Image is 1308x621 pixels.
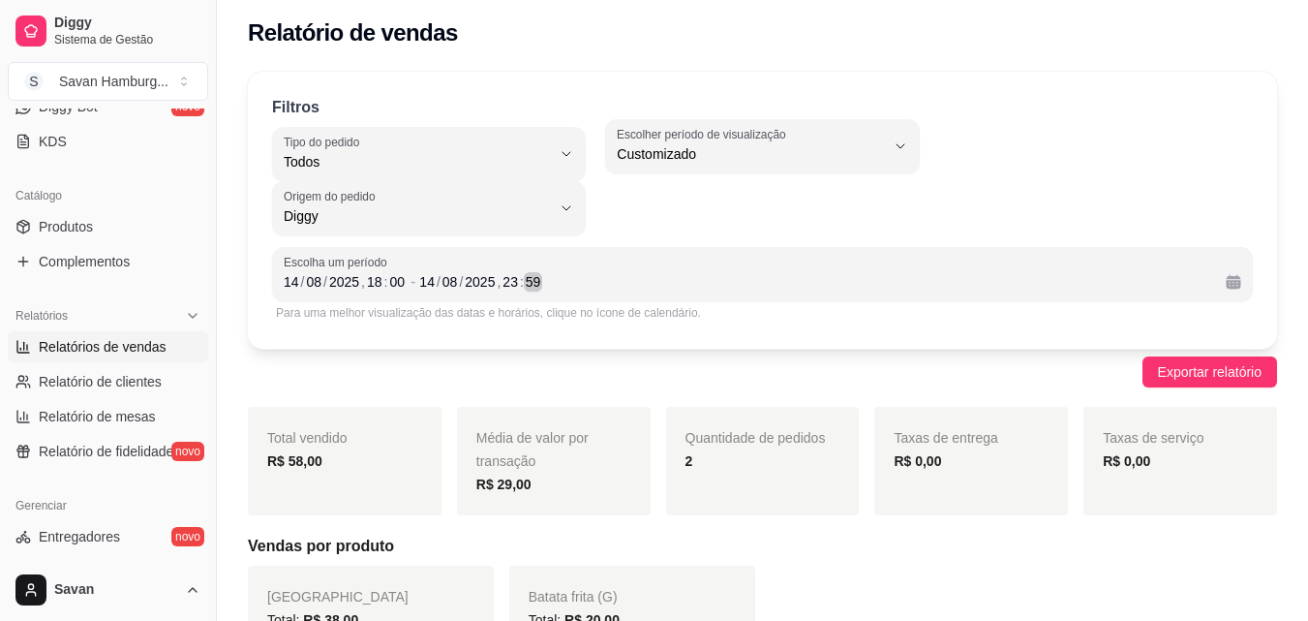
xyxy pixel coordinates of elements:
[387,272,407,292] div: minuto, Data inicial,
[284,134,366,150] label: Tipo do pedido
[8,126,208,157] a: KDS
[1158,361,1262,383] span: Exportar relatório
[15,308,68,324] span: Relatórios
[39,217,93,236] span: Produtos
[304,272,323,292] div: mês, Data inicial,
[605,119,919,173] button: Escolher período de visualizaçãoCustomizado
[8,211,208,242] a: Produtos
[617,126,792,142] label: Escolher período de visualização
[419,270,1210,294] div: Data final
[417,272,437,292] div: dia, Data final,
[8,8,208,54] a: DiggySistema de Gestão
[359,272,367,292] div: ,
[476,477,532,492] strong: R$ 29,00
[1142,357,1277,388] button: Exportar relatório
[411,270,415,294] span: -
[894,430,997,446] span: Taxas de entrega
[8,180,208,211] div: Catálogo
[365,272,384,292] div: hora, Data inicial,
[476,430,589,469] span: Média de valor por transação
[8,490,208,521] div: Gerenciar
[495,272,502,292] div: ,
[54,581,177,599] span: Savan
[54,32,200,47] span: Sistema de Gestão
[8,436,208,467] a: Relatório de fidelidadenovo
[382,272,390,292] div: :
[24,72,44,91] span: S
[39,252,130,271] span: Complementos
[39,132,67,151] span: KDS
[501,272,520,292] div: hora, Data final,
[8,401,208,432] a: Relatório de mesas
[1103,430,1203,446] span: Taxas de serviço
[267,430,348,446] span: Total vendido
[441,272,460,292] div: mês, Data final,
[272,127,586,181] button: Tipo do pedidoTodos
[8,556,208,587] a: Nota Fiscal (NFC-e)
[267,453,322,469] strong: R$ 58,00
[59,72,168,91] div: Savan Hamburg ...
[524,272,543,292] div: minuto, Data final,
[39,407,156,426] span: Relatório de mesas
[8,521,208,552] a: Entregadoresnovo
[284,206,551,226] span: Diggy
[1103,453,1150,469] strong: R$ 0,00
[8,366,208,397] a: Relatório de clientes
[39,337,167,357] span: Relatórios de vendas
[529,589,618,605] span: Batata frita (G)
[276,305,1249,321] div: Para uma melhor visualização das datas e horários, clique no ícone de calendário.
[1218,266,1249,297] button: Calendário
[617,144,884,164] span: Customizado
[299,272,307,292] div: /
[685,453,693,469] strong: 2
[435,272,442,292] div: /
[8,567,208,613] button: Savan
[267,589,409,605] span: [GEOGRAPHIC_DATA]
[272,96,319,119] p: Filtros
[327,272,361,292] div: ano, Data inicial,
[284,270,407,294] div: Data inicial
[272,181,586,235] button: Origem do pedidoDiggy
[248,535,1277,558] h5: Vendas por produto
[39,442,173,461] span: Relatório de fidelidade
[54,15,200,32] span: Diggy
[248,17,458,48] h2: Relatório de vendas
[8,62,208,101] button: Select a team
[894,453,941,469] strong: R$ 0,00
[39,372,162,391] span: Relatório de clientes
[518,272,526,292] div: :
[457,272,465,292] div: /
[463,272,497,292] div: ano, Data final,
[8,331,208,362] a: Relatórios de vendas
[284,188,381,204] label: Origem do pedido
[282,272,301,292] div: dia, Data inicial,
[321,272,329,292] div: /
[8,246,208,277] a: Complementos
[685,430,826,446] span: Quantidade de pedidos
[39,527,120,546] span: Entregadores
[284,152,551,171] span: Todos
[284,255,1241,270] span: Escolha um período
